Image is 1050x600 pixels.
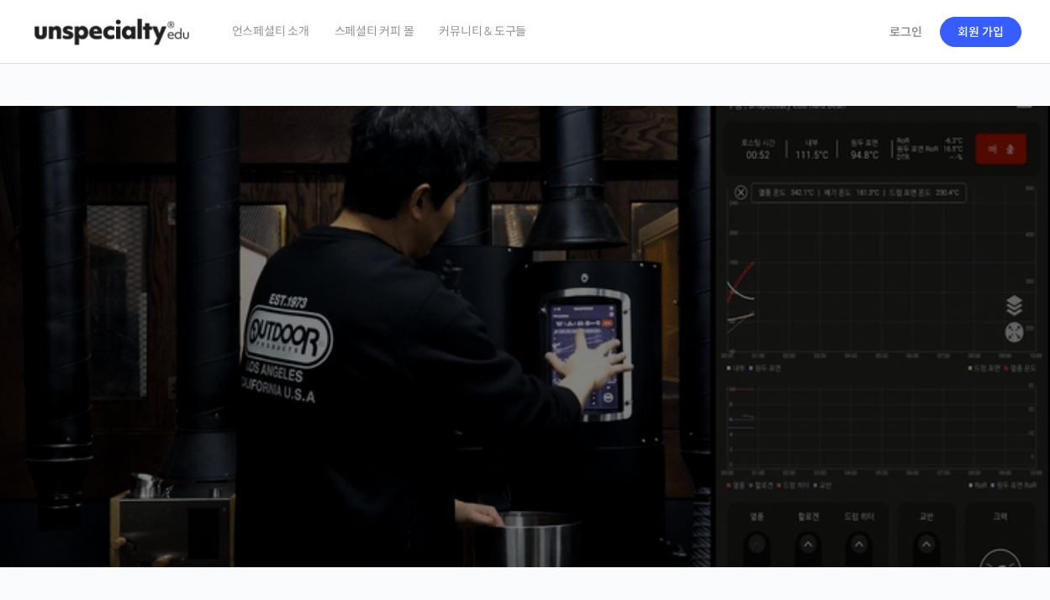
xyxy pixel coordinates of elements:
[940,17,1021,47] a: 회원 가입
[17,350,1034,373] p: 시간과 장소에 구애받지 않고, 검증된 커리큘럼으로
[879,13,932,51] a: 로그인
[17,257,1034,342] p: [PERSON_NAME]을 다하는 당신을 위해, 최고와 함께 만든 커피 클래스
